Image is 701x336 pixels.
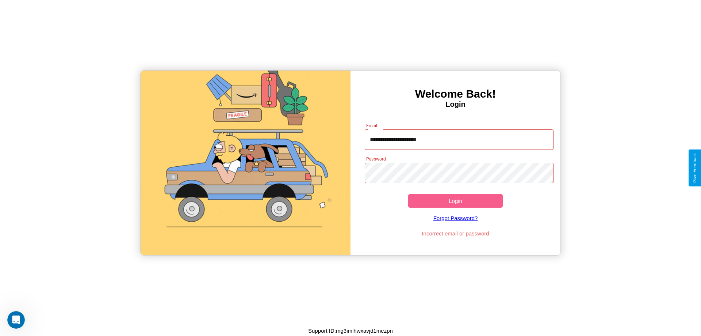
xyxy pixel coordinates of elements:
label: Email [366,122,378,129]
h3: Welcome Back! [350,88,560,100]
div: Give Feedback [692,153,697,183]
h4: Login [350,100,560,109]
a: Forgot Password? [361,208,550,229]
label: Password [366,156,386,162]
p: Incorrect email or password [361,229,550,238]
p: Support ID: mg3imlhwxavjd1mezpn [308,326,393,336]
img: gif [141,71,350,255]
button: Login [408,194,503,208]
iframe: Intercom live chat [7,311,25,329]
